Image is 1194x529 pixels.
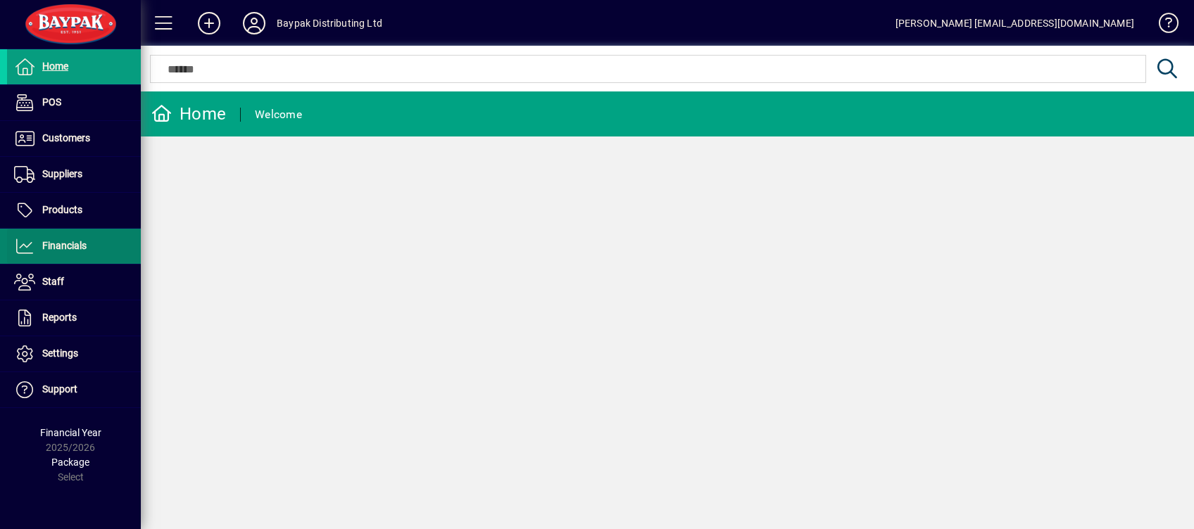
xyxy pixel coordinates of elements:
[7,121,141,156] a: Customers
[51,457,89,468] span: Package
[42,383,77,395] span: Support
[42,312,77,323] span: Reports
[7,300,141,336] a: Reports
[187,11,232,36] button: Add
[7,193,141,228] a: Products
[1148,3,1176,49] a: Knowledge Base
[7,229,141,264] a: Financials
[40,427,101,438] span: Financial Year
[7,336,141,371] a: Settings
[7,264,141,300] a: Staff
[42,348,78,359] span: Settings
[42,60,68,72] span: Home
[42,276,64,287] span: Staff
[7,85,141,120] a: POS
[255,103,302,126] div: Welcome
[42,132,90,144] span: Customers
[42,240,87,251] span: Financials
[42,204,82,215] span: Products
[277,12,382,34] div: Baypak Distributing Ltd
[7,157,141,192] a: Suppliers
[42,168,82,179] span: Suppliers
[7,372,141,407] a: Support
[232,11,277,36] button: Profile
[151,103,226,125] div: Home
[895,12,1134,34] div: [PERSON_NAME] [EMAIL_ADDRESS][DOMAIN_NAME]
[42,96,61,108] span: POS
